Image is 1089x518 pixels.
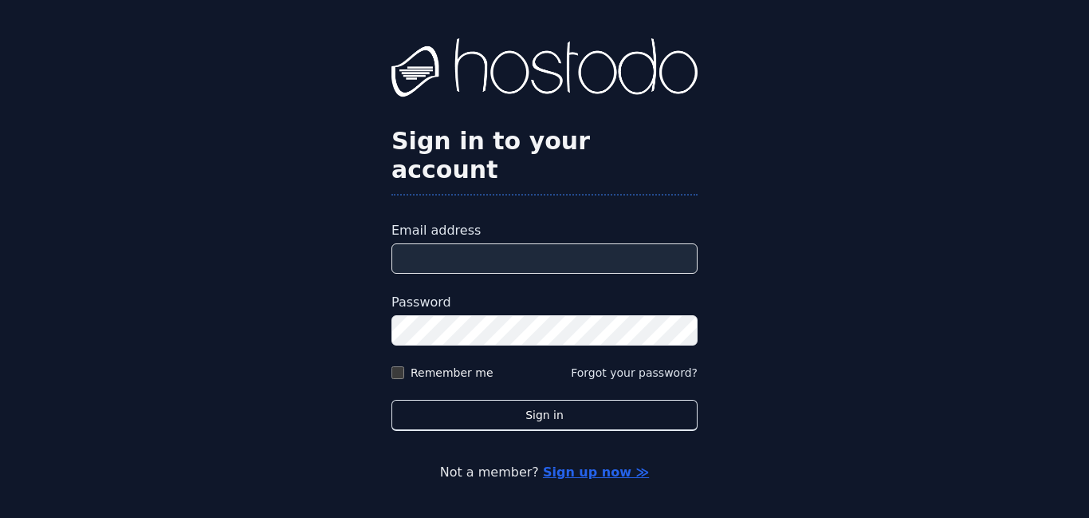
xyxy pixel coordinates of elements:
p: Not a member? [77,463,1012,482]
button: Forgot your password? [571,365,698,381]
a: Sign up now ≫ [543,465,649,480]
h2: Sign in to your account [391,127,698,184]
button: Sign in [391,400,698,431]
img: Hostodo [391,38,698,102]
label: Password [391,293,698,312]
label: Email address [391,221,698,240]
label: Remember me [411,365,493,381]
